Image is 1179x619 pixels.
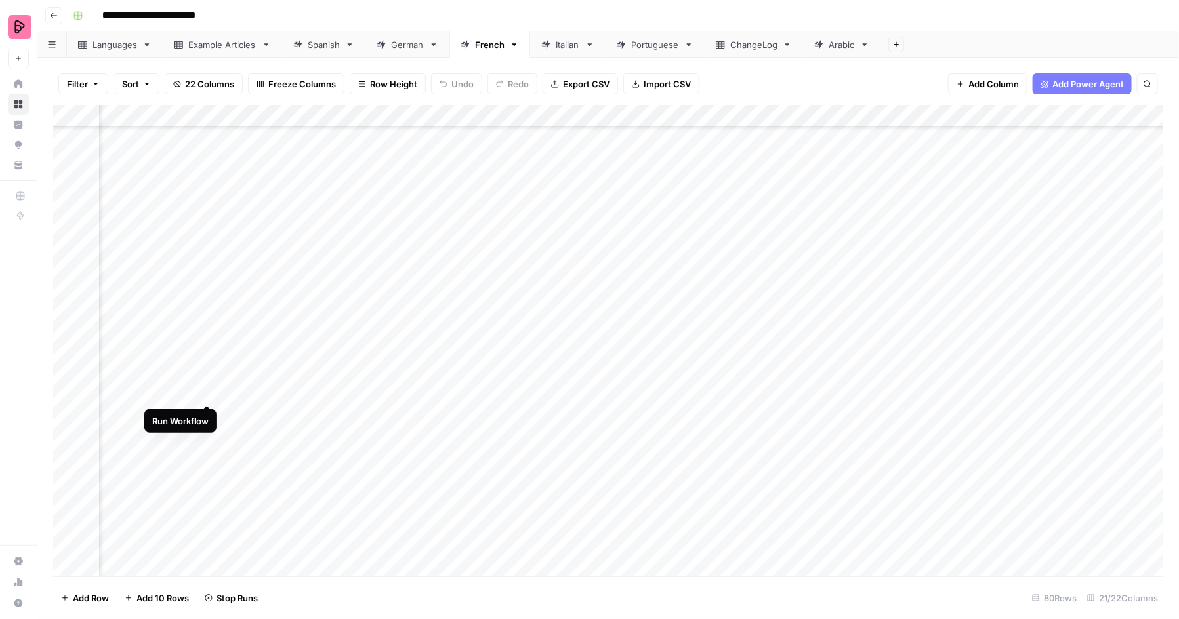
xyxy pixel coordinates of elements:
[623,73,699,94] button: Import CSV
[475,38,505,51] div: French
[268,77,336,90] span: Freeze Columns
[606,31,705,58] a: Portuguese
[968,77,1019,90] span: Add Column
[948,73,1027,94] button: Add Column
[8,114,29,135] a: Insights
[370,77,417,90] span: Row Height
[114,73,159,94] button: Sort
[8,593,29,614] button: Help + Support
[136,591,189,605] span: Add 10 Rows
[631,38,679,51] div: Portuguese
[117,588,197,609] button: Add 10 Rows
[67,31,163,58] a: Languages
[8,551,29,572] a: Settings
[8,10,29,43] button: Workspace: Preply
[365,31,449,58] a: German
[53,588,117,609] button: Add Row
[122,77,139,90] span: Sort
[1082,588,1163,609] div: 21/22 Columns
[431,73,482,94] button: Undo
[58,73,108,94] button: Filter
[197,588,266,609] button: Stop Runs
[829,38,855,51] div: Arabic
[73,591,109,605] span: Add Row
[1052,77,1124,90] span: Add Power Agent
[93,38,137,51] div: Languages
[248,73,344,94] button: Freeze Columns
[1027,588,1082,609] div: 80 Rows
[8,155,29,176] a: Your Data
[391,38,424,51] div: German
[530,31,606,58] a: Italian
[705,31,803,58] a: ChangeLog
[644,77,691,90] span: Import CSV
[487,73,537,94] button: Redo
[188,38,257,51] div: Example Articles
[451,77,474,90] span: Undo
[350,73,426,94] button: Row Height
[152,414,209,428] div: Run Workflow
[730,38,777,51] div: ChangeLog
[163,31,282,58] a: Example Articles
[8,134,29,155] a: Opportunities
[563,77,610,90] span: Export CSV
[308,38,340,51] div: Spanish
[508,77,529,90] span: Redo
[67,77,88,90] span: Filter
[8,572,29,593] a: Usage
[217,591,258,605] span: Stop Runs
[8,15,31,39] img: Preply Logo
[556,38,580,51] div: Italian
[282,31,365,58] a: Spanish
[8,94,29,115] a: Browse
[1033,73,1132,94] button: Add Power Agent
[8,73,29,94] a: Home
[543,73,618,94] button: Export CSV
[165,73,243,94] button: 22 Columns
[803,31,880,58] a: Arabic
[449,31,530,58] a: French
[185,77,234,90] span: 22 Columns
